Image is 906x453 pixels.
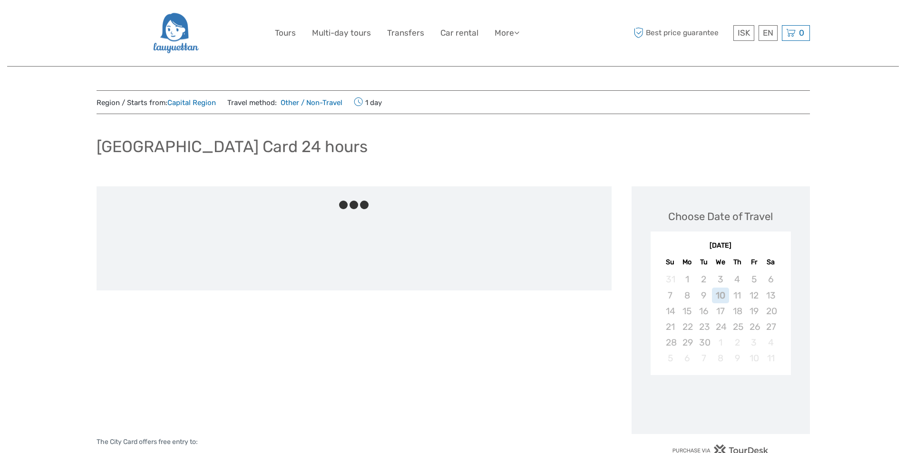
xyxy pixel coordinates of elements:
[762,335,779,350] div: Not available Saturday, October 4th, 2025
[679,271,695,287] div: Not available Monday, September 1st, 2025
[695,288,712,303] div: Not available Tuesday, September 9th, 2025
[712,256,729,269] div: We
[167,98,216,107] a: Capital Region
[729,288,746,303] div: Not available Thursday, September 11th, 2025
[729,335,746,350] div: Not available Thursday, October 2nd, 2025
[695,271,712,287] div: Not available Tuesday, September 2nd, 2025
[798,28,806,38] span: 0
[746,350,762,366] div: Not available Friday, October 10th, 2025
[729,256,746,269] div: Th
[495,26,519,40] a: More
[679,319,695,335] div: Not available Monday, September 22nd, 2025
[759,25,778,41] div: EN
[712,350,729,366] div: Not available Wednesday, October 8th, 2025
[762,319,779,335] div: Not available Saturday, September 27th, 2025
[653,271,788,366] div: month 2025-09
[662,271,679,287] div: Not available Sunday, August 31st, 2025
[762,350,779,366] div: Not available Saturday, October 11th, 2025
[662,335,679,350] div: Not available Sunday, September 28th, 2025
[712,335,729,350] div: Not available Wednesday, October 1st, 2025
[695,256,712,269] div: Tu
[97,98,216,108] span: Region / Starts from:
[712,303,729,319] div: Not available Wednesday, September 17th, 2025
[746,288,762,303] div: Not available Friday, September 12th, 2025
[762,303,779,319] div: Not available Saturday, September 20th, 2025
[712,271,729,287] div: Not available Wednesday, September 3rd, 2025
[662,303,679,319] div: Not available Sunday, September 14th, 2025
[679,256,695,269] div: Mo
[651,241,791,251] div: [DATE]
[354,96,382,109] span: 1 day
[695,319,712,335] div: Not available Tuesday, September 23rd, 2025
[277,98,343,107] a: Other / Non-Travel
[97,437,612,447] p: The City Card offers free entry to:
[746,303,762,319] div: Not available Friday, September 19th, 2025
[762,256,779,269] div: Sa
[762,288,779,303] div: Not available Saturday, September 13th, 2025
[387,26,424,40] a: Transfers
[668,209,773,224] div: Choose Date of Travel
[662,288,679,303] div: Not available Sunday, September 7th, 2025
[679,335,695,350] div: Not available Monday, September 29th, 2025
[679,288,695,303] div: Not available Monday, September 8th, 2025
[695,335,712,350] div: Not available Tuesday, September 30th, 2025
[718,400,724,406] div: Loading...
[440,26,478,40] a: Car rental
[762,271,779,287] div: Not available Saturday, September 6th, 2025
[679,350,695,366] div: Not available Monday, October 6th, 2025
[312,26,371,40] a: Multi-day tours
[712,319,729,335] div: Not available Wednesday, September 24th, 2025
[746,335,762,350] div: Not available Friday, October 3rd, 2025
[662,256,679,269] div: Su
[746,319,762,335] div: Not available Friday, September 26th, 2025
[632,25,731,41] span: Best price guarantee
[97,137,368,156] h1: [GEOGRAPHIC_DATA] Card 24 hours
[275,26,296,40] a: Tours
[227,96,343,109] span: Travel method:
[695,350,712,366] div: Not available Tuesday, October 7th, 2025
[695,303,712,319] div: Not available Tuesday, September 16th, 2025
[729,319,746,335] div: Not available Thursday, September 25th, 2025
[662,319,679,335] div: Not available Sunday, September 21st, 2025
[746,256,762,269] div: Fr
[746,271,762,287] div: Not available Friday, September 5th, 2025
[712,288,729,303] div: Not available Wednesday, September 10th, 2025
[662,350,679,366] div: Not available Sunday, October 5th, 2025
[152,7,198,59] img: 2954-36deae89-f5b4-4889-ab42-60a468582106_logo_big.png
[679,303,695,319] div: Not available Monday, September 15th, 2025
[729,350,746,366] div: Not available Thursday, October 9th, 2025
[738,28,750,38] span: ISK
[729,271,746,287] div: Not available Thursday, September 4th, 2025
[729,303,746,319] div: Not available Thursday, September 18th, 2025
